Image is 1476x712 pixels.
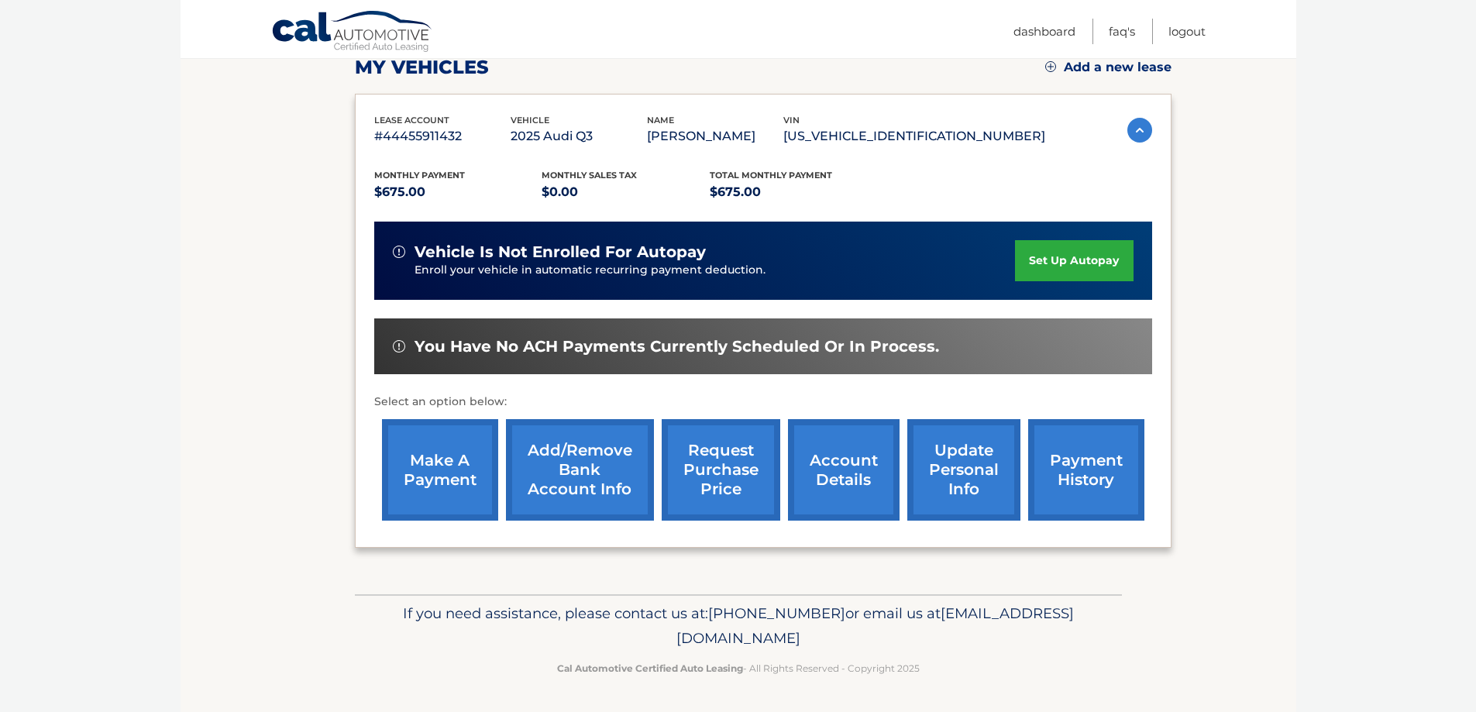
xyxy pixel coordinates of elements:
span: Total Monthly Payment [710,170,832,181]
a: account details [788,419,900,521]
a: make a payment [382,419,498,521]
span: [EMAIL_ADDRESS][DOMAIN_NAME] [676,604,1074,647]
p: If you need assistance, please contact us at: or email us at [365,601,1112,651]
p: $675.00 [374,181,542,203]
p: Enroll your vehicle in automatic recurring payment deduction. [415,262,1016,279]
span: vin [783,115,800,126]
p: [US_VEHICLE_IDENTIFICATION_NUMBER] [783,126,1045,147]
strong: Cal Automotive Certified Auto Leasing [557,662,743,674]
a: FAQ's [1109,19,1135,44]
span: name [647,115,674,126]
a: set up autopay [1015,240,1133,281]
a: request purchase price [662,419,780,521]
a: Dashboard [1013,19,1075,44]
img: alert-white.svg [393,246,405,258]
p: $0.00 [542,181,710,203]
a: Cal Automotive [271,10,434,55]
span: vehicle is not enrolled for autopay [415,242,706,262]
a: Add/Remove bank account info [506,419,654,521]
p: [PERSON_NAME] [647,126,783,147]
span: You have no ACH payments currently scheduled or in process. [415,337,939,356]
p: Select an option below: [374,393,1152,411]
span: Monthly Payment [374,170,465,181]
span: lease account [374,115,449,126]
a: update personal info [907,419,1020,521]
p: - All Rights Reserved - Copyright 2025 [365,660,1112,676]
span: Monthly sales Tax [542,170,637,181]
p: 2025 Audi Q3 [511,126,647,147]
a: payment history [1028,419,1144,521]
span: [PHONE_NUMBER] [708,604,845,622]
a: Logout [1168,19,1206,44]
p: #44455911432 [374,126,511,147]
img: add.svg [1045,61,1056,72]
img: accordion-active.svg [1127,118,1152,143]
span: vehicle [511,115,549,126]
p: $675.00 [710,181,878,203]
a: Add a new lease [1045,60,1172,75]
h2: my vehicles [355,56,489,79]
img: alert-white.svg [393,340,405,353]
